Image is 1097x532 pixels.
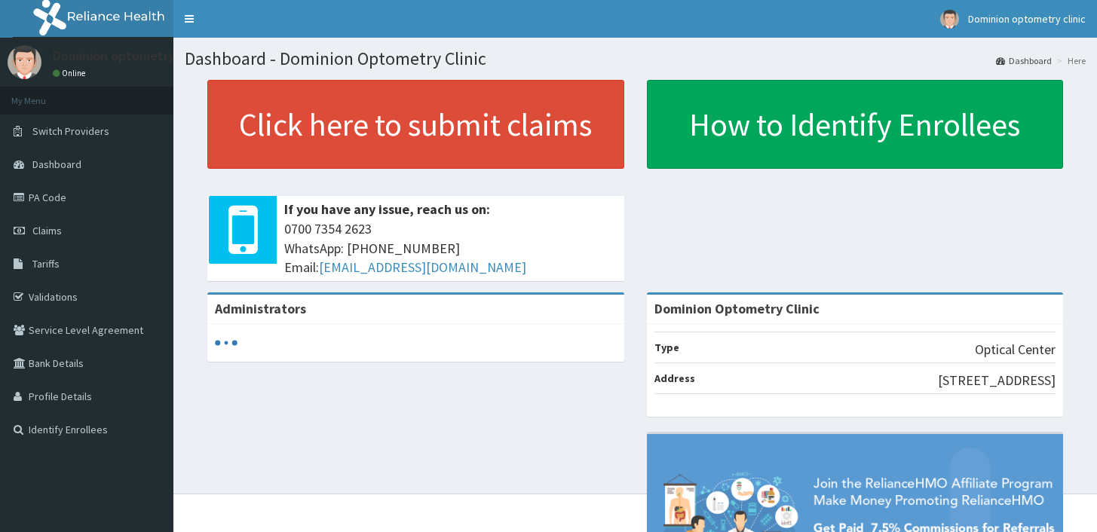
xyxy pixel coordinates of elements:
img: User Image [940,10,959,29]
p: [STREET_ADDRESS] [938,371,1056,390]
span: Dominion optometry clinic [968,12,1086,26]
a: Dashboard [996,54,1052,67]
a: How to Identify Enrollees [647,80,1064,169]
span: 0700 7354 2623 WhatsApp: [PHONE_NUMBER] Email: [284,219,617,277]
a: [EMAIL_ADDRESS][DOMAIN_NAME] [319,258,526,276]
li: Here [1053,54,1086,67]
b: If you have any issue, reach us on: [284,200,490,218]
h1: Dashboard - Dominion Optometry Clinic [185,49,1086,69]
p: Optical Center [975,340,1056,359]
span: Dashboard [32,157,81,171]
svg: audio-loading [215,332,237,354]
strong: Dominion Optometry Clinic [654,300,820,317]
span: Switch Providers [32,124,109,138]
p: Dominion optometry clinic [53,49,209,63]
img: User Image [8,45,41,79]
b: Address [654,371,695,385]
a: Click here to submit claims [207,80,624,169]
b: Administrators [215,300,306,317]
span: Claims [32,224,62,237]
a: Online [53,68,89,78]
b: Type [654,341,679,354]
span: Tariffs [32,257,60,271]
